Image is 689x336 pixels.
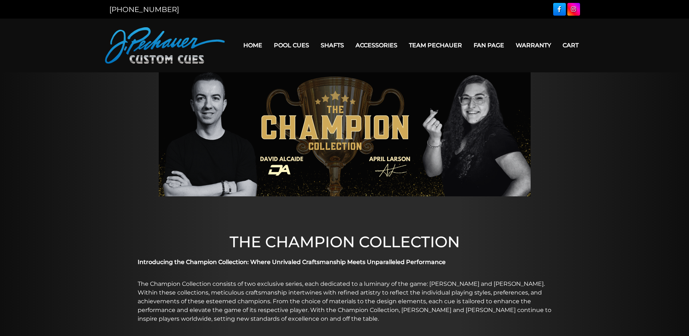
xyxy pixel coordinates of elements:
strong: Introducing the Champion Collection: Where Unrivaled Craftsmanship Meets Unparalleled Performance [138,259,446,265]
a: Shafts [315,36,350,55]
a: Accessories [350,36,403,55]
p: The Champion Collection consists of two exclusive series, each dedicated to a luminary of the gam... [138,280,552,323]
a: Warranty [510,36,557,55]
a: Cart [557,36,584,55]
a: Pool Cues [268,36,315,55]
a: Fan Page [468,36,510,55]
a: Team Pechauer [403,36,468,55]
a: Home [238,36,268,55]
a: [PHONE_NUMBER] [109,5,179,14]
img: Pechauer Custom Cues [105,27,225,64]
